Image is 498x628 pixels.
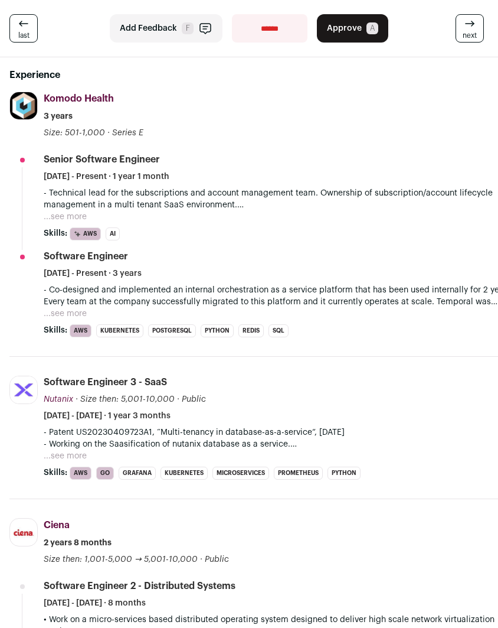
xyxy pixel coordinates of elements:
span: Public [205,555,229,564]
li: Redis [238,324,264,337]
li: AWS [70,467,91,480]
span: · [107,127,110,139]
button: Add Feedback F [110,14,222,43]
img: b5be2a9e79e75497d5d3e843e0f632e67eecb928d3675b537a8fa936cab5b1b8.jpg [10,92,37,119]
button: ...see more [44,450,87,462]
div: Software Engineer 2 - distributed systems [44,580,235,593]
div: Software Engineer [44,250,128,263]
li: PostgreSQL [148,324,196,337]
span: 2 years 8 months [44,537,112,549]
span: Komodo Health [44,94,114,103]
span: · [177,393,179,405]
span: Skills: [44,467,67,479]
li: AWS [70,324,91,337]
li: Go [96,467,114,480]
span: 3 years [44,110,73,122]
img: a86d41ae7cccaa4e793059ddb29ec67f8b5420d0faa166ac8e4ed3a22212c9a4.jpg [10,376,37,404]
span: F [182,22,194,34]
span: Skills: [44,227,67,239]
li: Kubernetes [160,467,208,480]
span: Add Feedback [120,22,177,34]
span: Size: 501-1,000 [44,129,105,137]
span: Nutanix [44,395,73,404]
span: Series E [112,129,143,137]
span: [DATE] - [DATE] · 1 year 3 months [44,410,171,422]
span: next [463,31,477,40]
div: Senior Software Engineer [44,153,160,166]
button: ...see more [44,308,87,320]
span: [DATE] - Present · 1 year 1 month [44,171,169,183]
span: Approve [327,22,362,34]
button: Approve A [317,14,388,43]
li: Python [327,467,361,480]
a: last [9,14,38,43]
a: next [456,14,484,43]
li: Prometheus [274,467,323,480]
span: Skills: [44,324,67,336]
span: Ciena [44,520,70,530]
li: Python [201,324,234,337]
li: Microservices [212,467,269,480]
li: Kubernetes [96,324,143,337]
span: Public [182,395,206,404]
li: AI [106,227,120,240]
span: [DATE] - [DATE] · 8 months [44,597,146,609]
li: Grafana [119,467,156,480]
li: AWS [70,227,101,240]
li: SQL [268,324,289,337]
button: ...see more [44,211,87,223]
img: cd2f8cb4eff9b43dfa204afb17728d3f0549603fe26b2ba8c9e95a2561f88e0d.jpg [10,527,37,538]
span: last [18,31,30,40]
span: · Size then: 5,001-10,000 [76,395,175,404]
span: · [200,554,202,565]
span: [DATE] - Present · 3 years [44,268,142,279]
span: Size then: 1,001-5,000 → 5,001-10,000 [44,555,198,564]
div: Software Engineer 3 - SaaS [44,376,167,389]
